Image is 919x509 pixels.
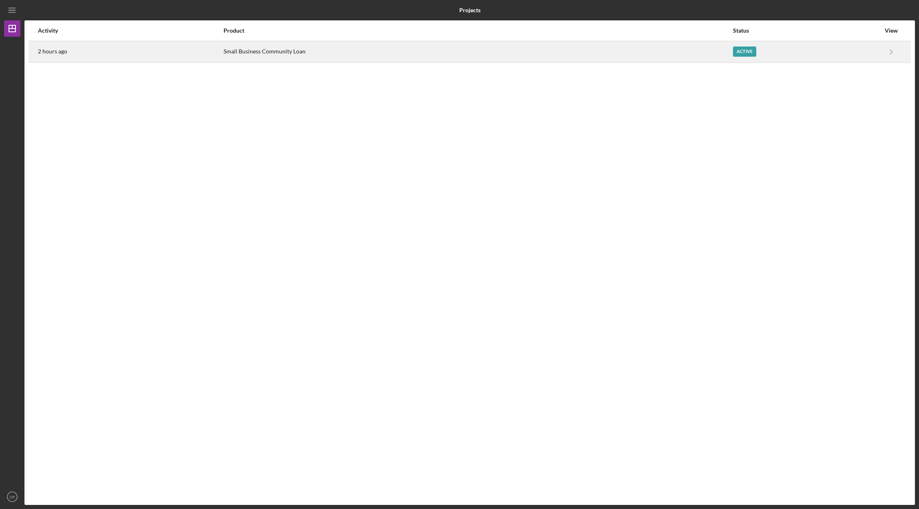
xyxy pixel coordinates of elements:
[224,42,732,62] div: Small Business Community Loan
[733,46,756,57] div: Active
[38,48,67,55] time: 2025-08-15 15:23
[9,495,15,499] text: SR
[733,27,880,34] div: Status
[224,27,732,34] div: Product
[38,27,223,34] div: Activity
[459,7,481,13] b: Projects
[4,489,20,505] button: SR
[881,27,901,34] div: View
